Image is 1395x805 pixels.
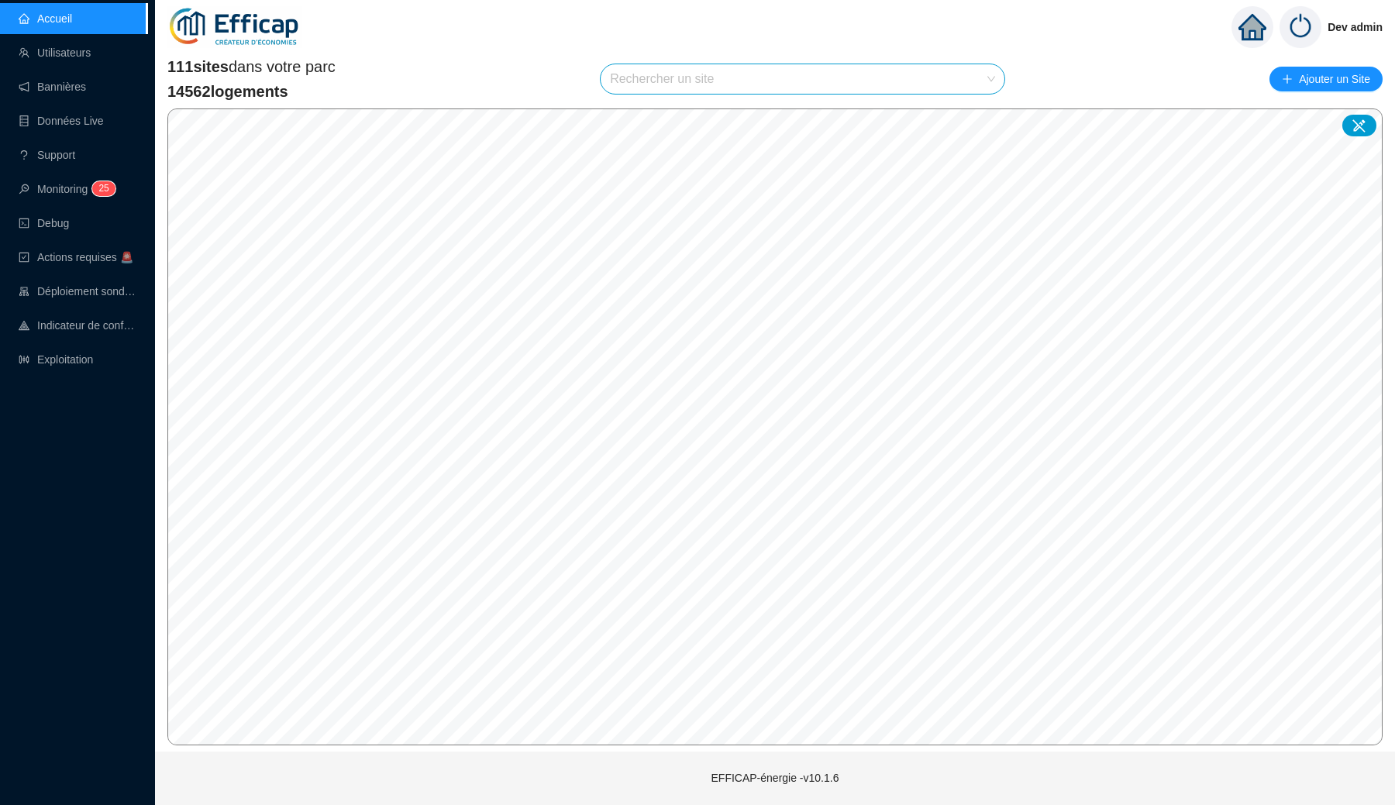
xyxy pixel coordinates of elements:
[19,115,104,127] a: databaseDonnées Live
[19,12,72,25] a: homeAccueil
[19,252,29,263] span: check-square
[37,251,133,263] span: Actions requises 🚨
[167,56,336,77] span: dans votre parc
[1238,13,1266,41] span: home
[711,772,839,784] span: EFFICAP-énergie - v10.1.6
[1269,67,1383,91] button: Ajouter un Site
[19,183,111,195] a: monitorMonitoring25
[19,353,93,366] a: slidersExploitation
[1280,6,1321,48] img: power
[104,183,109,194] span: 5
[167,58,229,75] span: 111 sites
[1282,74,1293,84] span: plus
[19,319,136,332] a: heat-mapIndicateur de confort
[19,81,86,93] a: notificationBannières
[19,46,91,59] a: teamUtilisateurs
[19,285,136,298] a: clusterDéploiement sondes
[167,81,336,102] span: 14562 logements
[19,217,69,229] a: codeDebug
[1328,2,1383,52] span: Dev admin
[92,181,115,196] sup: 25
[168,109,1382,745] canvas: Map
[1299,68,1370,90] span: Ajouter un Site
[98,183,104,194] span: 2
[19,149,75,161] a: questionSupport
